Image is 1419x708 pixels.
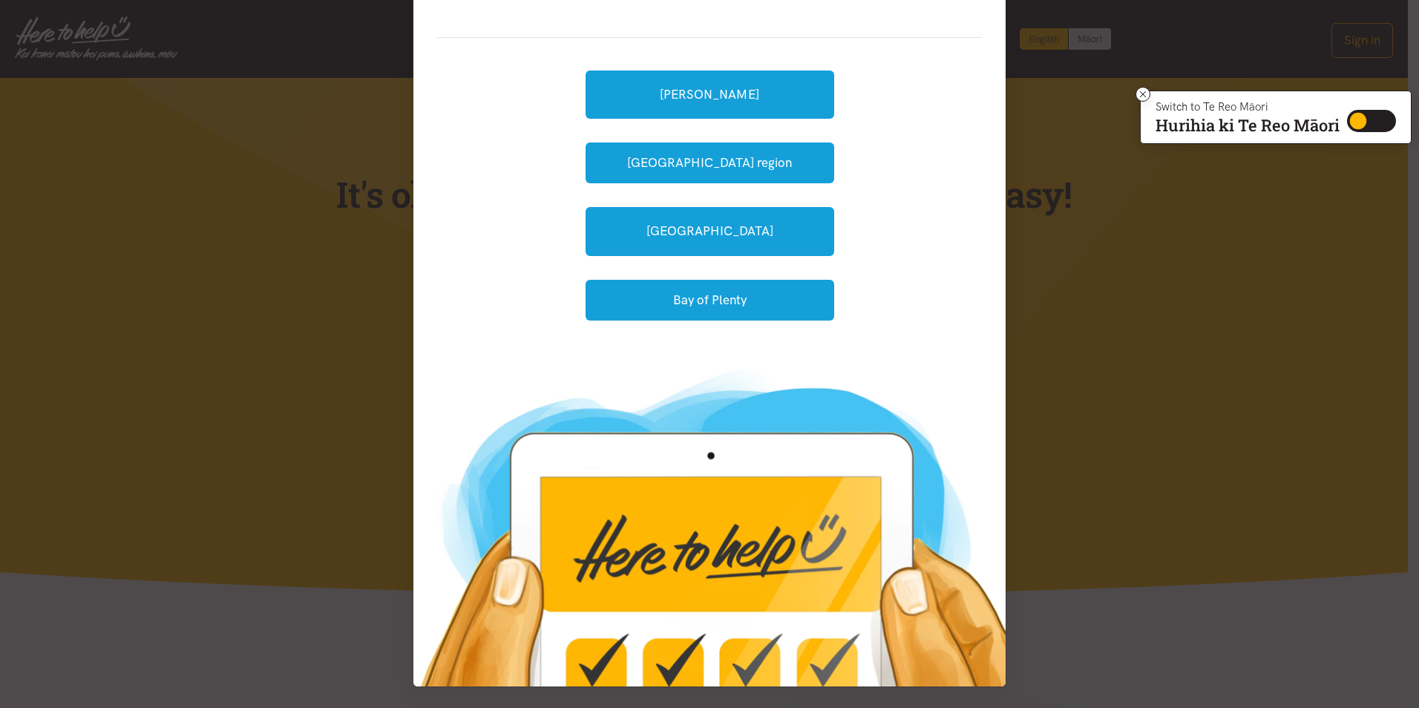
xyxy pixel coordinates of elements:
[586,207,834,255] a: [GEOGRAPHIC_DATA]
[1156,102,1340,111] p: Switch to Te Reo Māori
[586,142,834,183] button: [GEOGRAPHIC_DATA] region
[586,280,834,321] button: Bay of Plenty
[1156,119,1340,132] p: Hurihia ki Te Reo Māori
[586,71,834,119] a: [PERSON_NAME]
